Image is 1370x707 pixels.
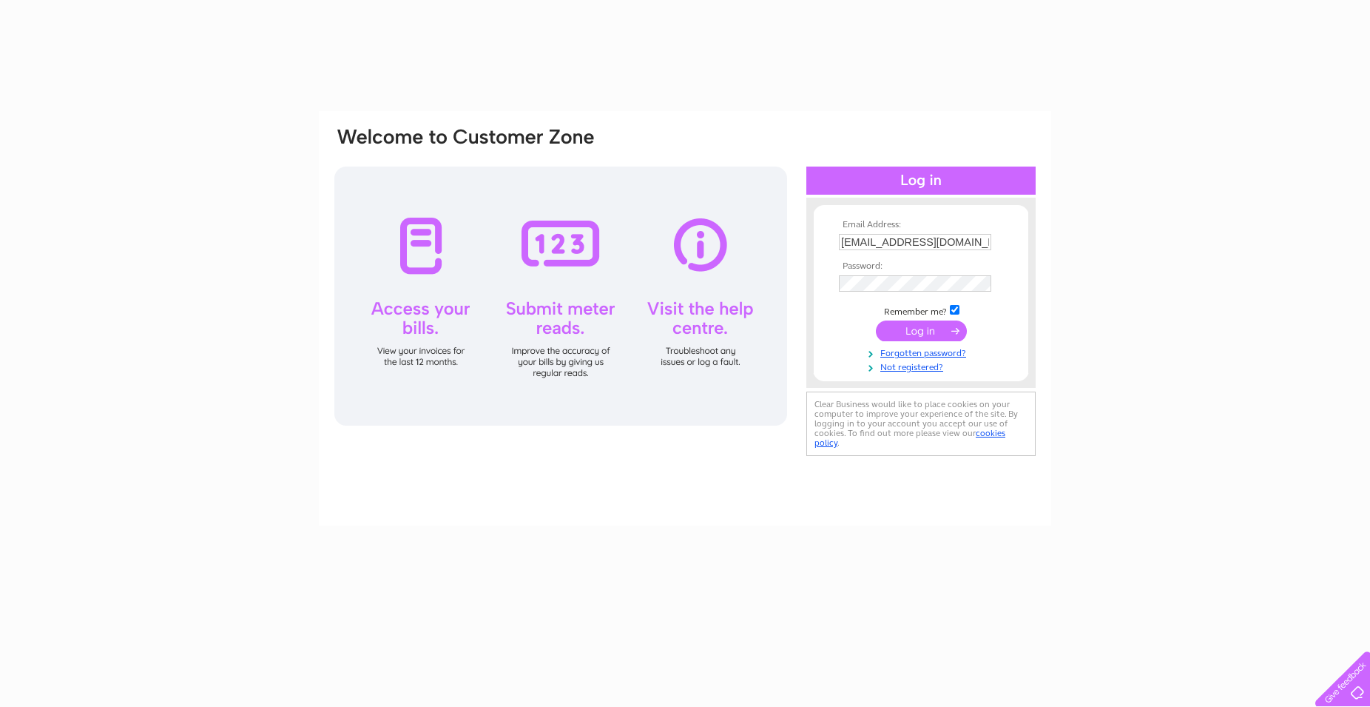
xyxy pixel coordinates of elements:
a: Forgotten password? [839,345,1007,359]
th: Password: [835,261,1007,272]
input: Submit [876,321,967,341]
div: Clear Business would like to place cookies on your computer to improve your experience of the sit... [806,392,1036,456]
a: cookies policy [814,428,1005,448]
th: Email Address: [835,220,1007,230]
td: Remember me? [835,303,1007,318]
a: Not registered? [839,359,1007,373]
